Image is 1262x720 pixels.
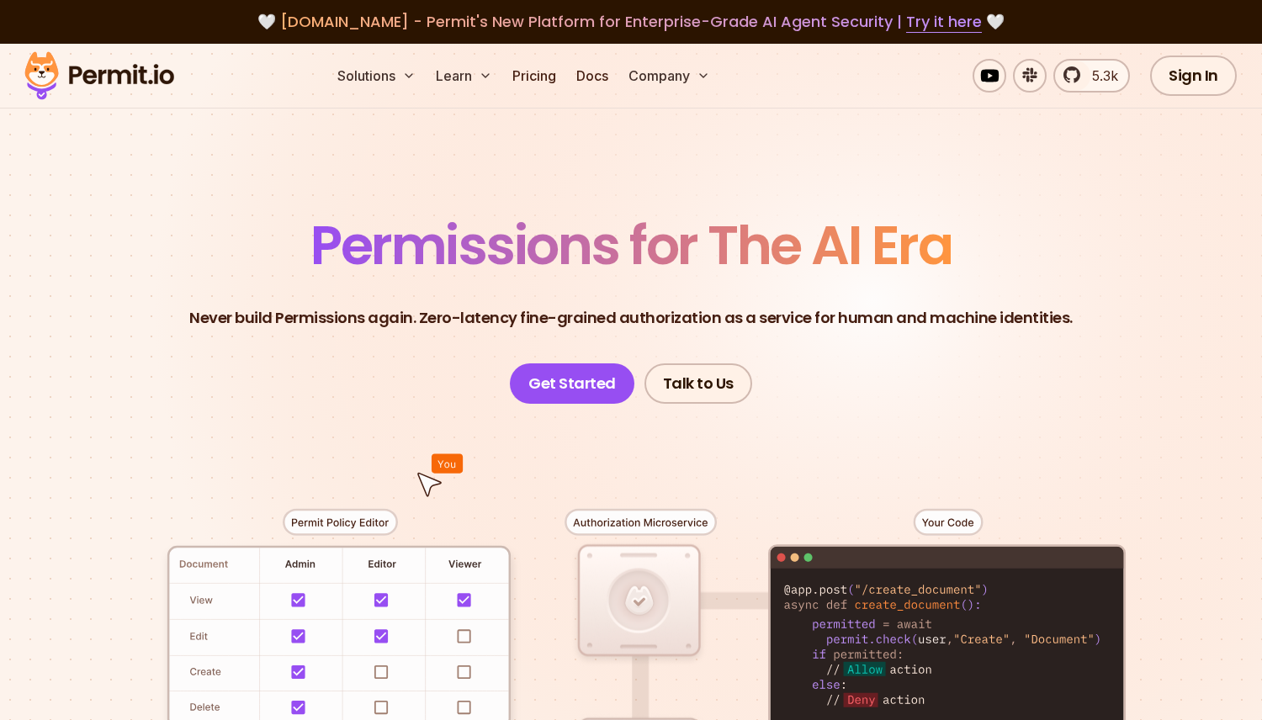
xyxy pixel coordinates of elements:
[906,11,982,33] a: Try it here
[280,11,982,32] span: [DOMAIN_NAME] - Permit's New Platform for Enterprise-Grade AI Agent Security |
[570,59,615,93] a: Docs
[644,363,752,404] a: Talk to Us
[429,59,499,93] button: Learn
[17,47,182,104] img: Permit logo
[310,208,952,283] span: Permissions for The AI Era
[622,59,717,93] button: Company
[506,59,563,93] a: Pricing
[189,306,1073,330] p: Never build Permissions again. Zero-latency fine-grained authorization as a service for human and...
[510,363,634,404] a: Get Started
[40,10,1222,34] div: 🤍 🤍
[331,59,422,93] button: Solutions
[1053,59,1130,93] a: 5.3k
[1150,56,1237,96] a: Sign In
[1082,66,1118,86] span: 5.3k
